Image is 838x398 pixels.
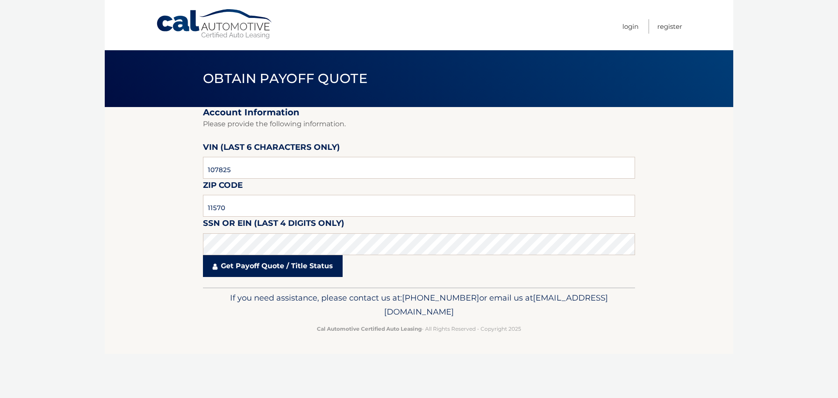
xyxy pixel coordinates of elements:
[203,70,367,87] span: Obtain Payoff Quote
[203,217,344,233] label: SSN or EIN (last 4 digits only)
[209,291,629,319] p: If you need assistance, please contact us at: or email us at
[203,141,340,157] label: VIN (last 6 characters only)
[209,324,629,333] p: - All Rights Reserved - Copyright 2025
[203,107,635,118] h2: Account Information
[402,293,479,303] span: [PHONE_NUMBER]
[203,118,635,130] p: Please provide the following information.
[203,255,343,277] a: Get Payoff Quote / Title Status
[657,19,682,34] a: Register
[317,325,422,332] strong: Cal Automotive Certified Auto Leasing
[203,179,243,195] label: Zip Code
[622,19,639,34] a: Login
[156,9,274,40] a: Cal Automotive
